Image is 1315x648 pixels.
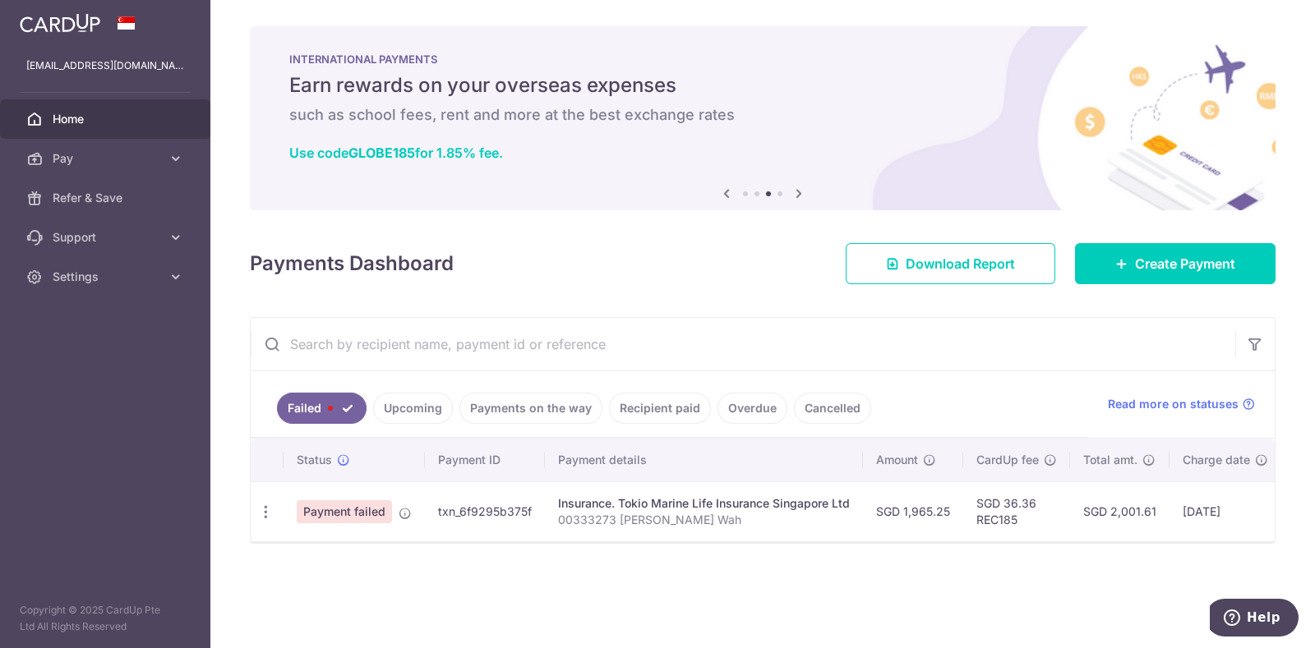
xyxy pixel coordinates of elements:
[545,439,863,481] th: Payment details
[277,393,367,424] a: Failed
[53,111,161,127] span: Home
[53,269,161,285] span: Settings
[425,439,545,481] th: Payment ID
[963,481,1070,541] td: SGD 36.36 REC185
[717,393,787,424] a: Overdue
[373,393,453,424] a: Upcoming
[425,481,545,541] td: txn_6f9295b375f
[289,53,1236,66] p: INTERNATIONAL PAYMENTS
[863,481,963,541] td: SGD 1,965.25
[250,26,1276,210] img: International Payment Banner
[1108,396,1239,412] span: Read more on statuses
[250,249,454,278] h4: Payments Dashboard
[348,145,415,161] b: GLOBE185
[289,145,503,161] a: Use codeGLOBE185for 1.85% fee.
[794,393,871,424] a: Cancelled
[609,393,711,424] a: Recipient paid
[1183,452,1250,468] span: Charge date
[846,243,1055,284] a: Download Report
[876,452,918,468] span: Amount
[976,452,1039,468] span: CardUp fee
[53,190,161,206] span: Refer & Save
[906,254,1015,273] span: Download Report
[558,495,850,512] div: Insurance. Tokio Marine Life Insurance Singapore Ltd
[1070,481,1170,541] td: SGD 2,001.61
[20,13,100,33] img: CardUp
[558,512,850,528] p: 00333273 [PERSON_NAME] Wah
[297,452,332,468] span: Status
[289,72,1236,99] h5: Earn rewards on your overseas expenses
[26,57,184,74] p: [EMAIL_ADDRESS][DOMAIN_NAME]
[289,105,1236,125] h6: such as school fees, rent and more at the best exchange rates
[1135,254,1235,273] span: Create Payment
[251,318,1235,370] input: Search by recipient name, payment id or reference
[1075,243,1276,284] a: Create Payment
[297,500,392,523] span: Payment failed
[1170,481,1281,541] td: [DATE]
[53,229,161,246] span: Support
[1210,599,1299,640] iframe: Opens a widget where you can find more information
[53,150,161,167] span: Pay
[1108,396,1255,412] a: Read more on statuses
[459,393,602,424] a: Payments on the way
[1083,452,1137,468] span: Total amt.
